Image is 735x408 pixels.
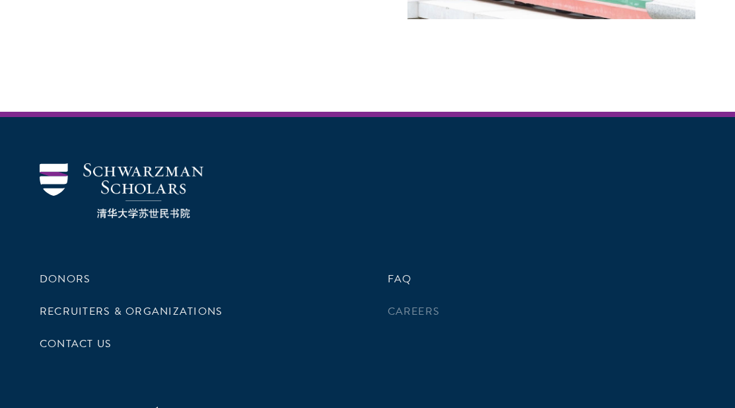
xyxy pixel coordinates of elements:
[40,163,203,218] img: Schwarzman Scholars
[388,271,412,287] a: FAQ
[40,304,223,319] a: Recruiters & Organizations
[40,271,90,287] a: Donors
[40,336,112,352] a: Contact Us
[388,304,440,319] a: Careers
